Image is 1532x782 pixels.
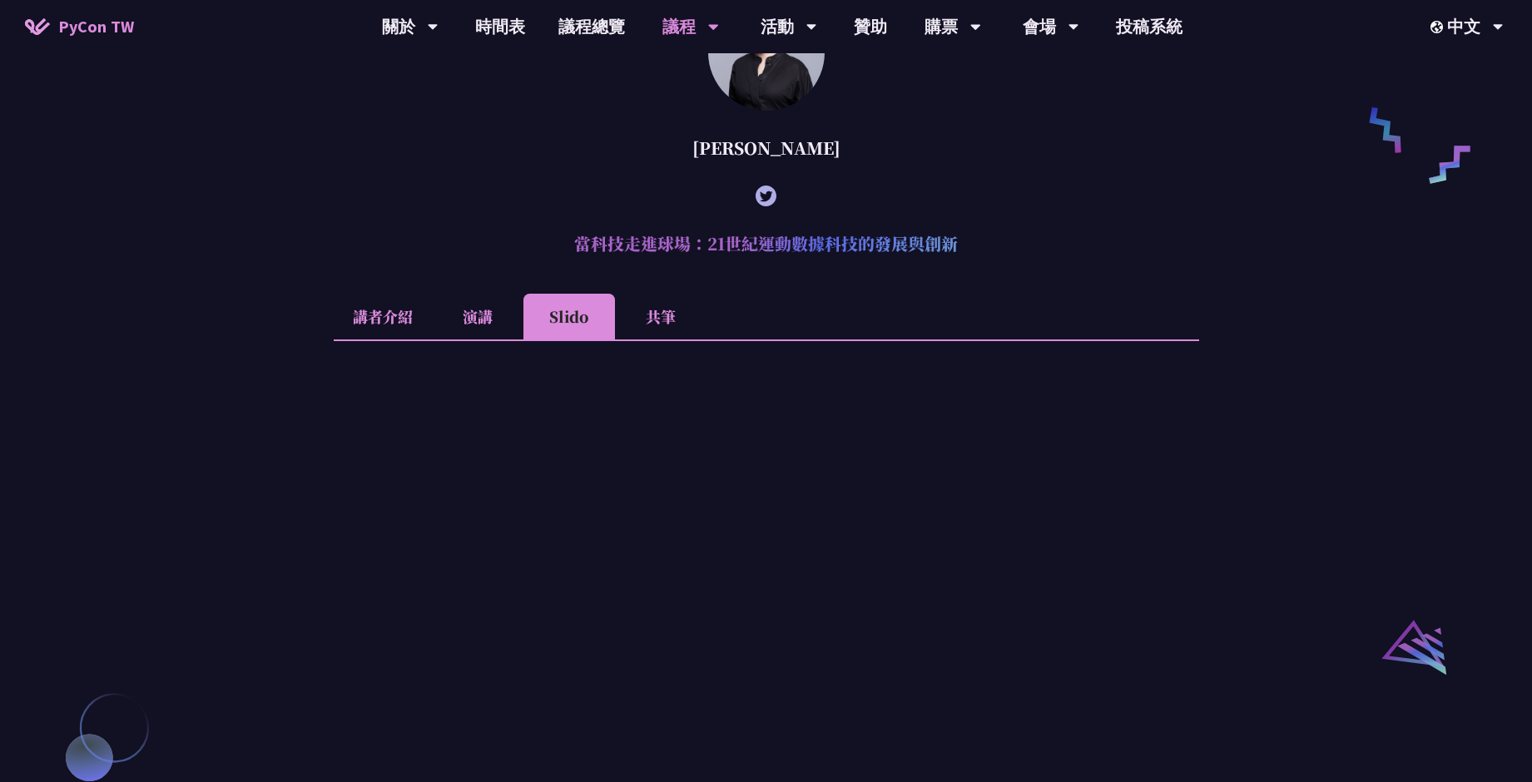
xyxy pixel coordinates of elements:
[1430,21,1447,33] img: Locale Icon
[334,294,432,339] li: 講者介紹
[615,294,707,339] li: 共筆
[58,14,134,39] span: PyCon TW
[8,6,151,47] a: PyCon TW
[523,294,615,339] li: Slido
[334,123,1199,173] div: [PERSON_NAME]
[334,219,1199,269] h2: 當科技走進球場：21世紀運動數據科技的發展與創新
[25,18,50,35] img: Home icon of PyCon TW 2025
[432,294,523,339] li: 演講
